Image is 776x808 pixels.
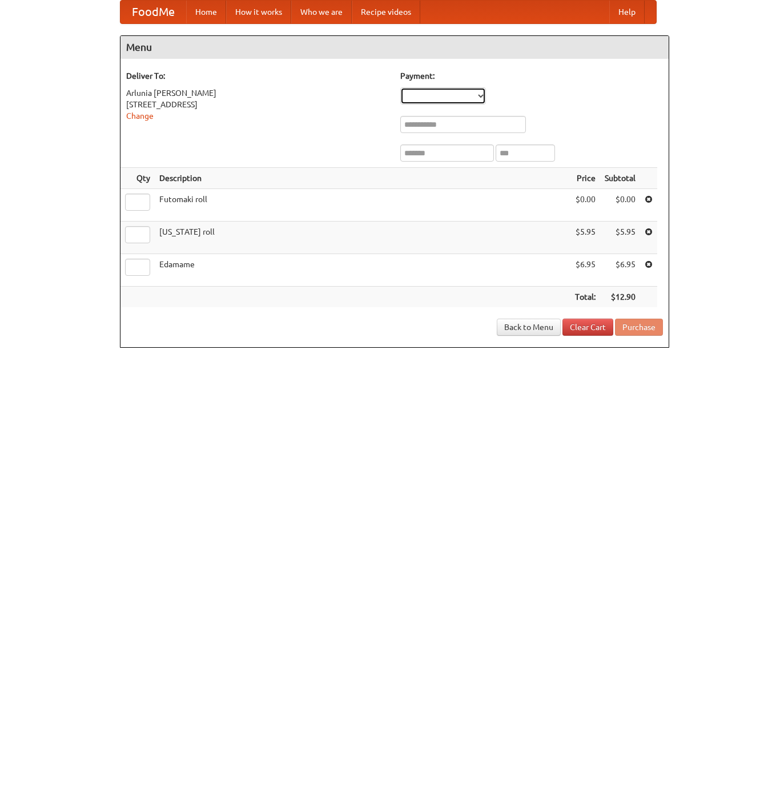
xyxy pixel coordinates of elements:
a: Change [126,111,154,120]
a: FoodMe [120,1,186,23]
td: $5.95 [570,222,600,254]
h4: Menu [120,36,669,59]
a: Who we are [291,1,352,23]
th: Qty [120,168,155,189]
a: Clear Cart [562,319,613,336]
td: Futomaki roll [155,189,570,222]
th: Price [570,168,600,189]
a: Home [186,1,226,23]
th: Total: [570,287,600,308]
h5: Payment: [400,70,663,82]
h5: Deliver To: [126,70,389,82]
a: Recipe videos [352,1,420,23]
td: Edamame [155,254,570,287]
th: $12.90 [600,287,640,308]
a: Back to Menu [497,319,561,336]
div: [STREET_ADDRESS] [126,99,389,110]
a: Help [609,1,645,23]
div: Arlunia [PERSON_NAME] [126,87,389,99]
td: $5.95 [600,222,640,254]
th: Description [155,168,570,189]
td: $0.00 [570,189,600,222]
td: $6.95 [600,254,640,287]
td: [US_STATE] roll [155,222,570,254]
a: How it works [226,1,291,23]
td: $6.95 [570,254,600,287]
button: Purchase [615,319,663,336]
th: Subtotal [600,168,640,189]
td: $0.00 [600,189,640,222]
